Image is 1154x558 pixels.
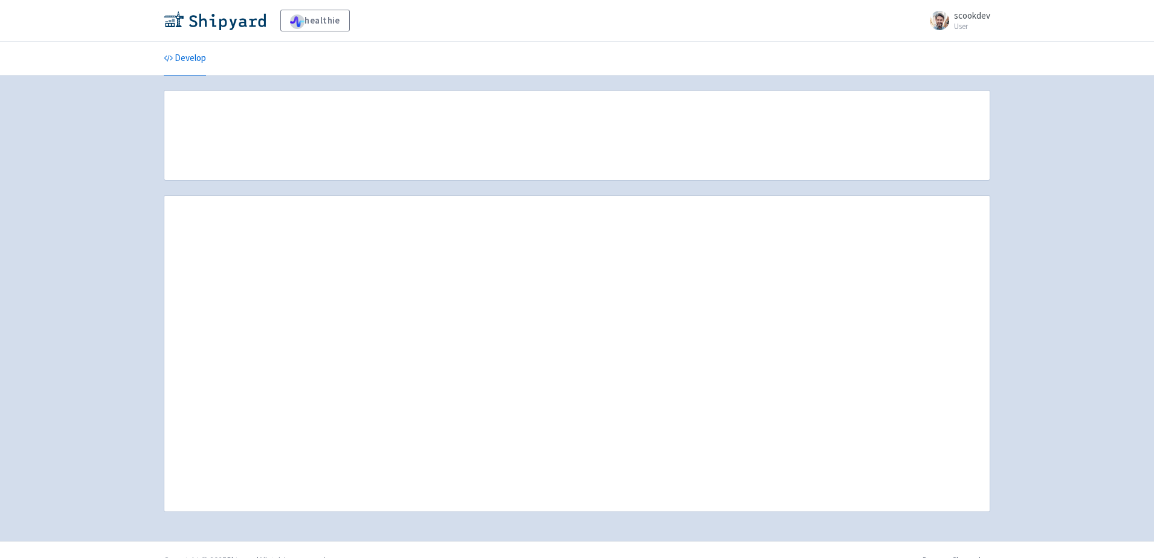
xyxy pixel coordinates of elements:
img: Shipyard logo [164,11,266,30]
a: scookdev User [923,11,990,30]
a: Develop [164,42,206,75]
span: scookdev [954,10,990,21]
a: healthie [280,10,350,31]
small: User [954,22,990,30]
